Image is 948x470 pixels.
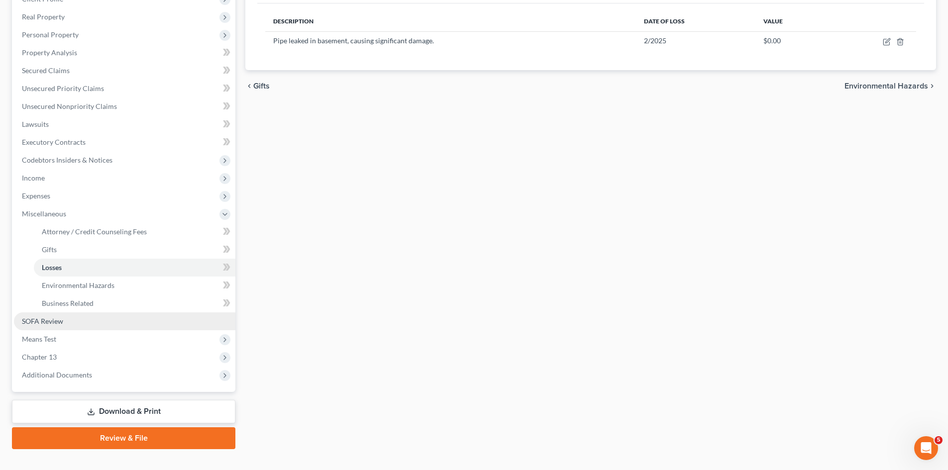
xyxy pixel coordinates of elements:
[22,174,45,182] span: Income
[245,82,270,90] button: chevron_left Gifts
[22,317,63,325] span: SOFA Review
[22,371,92,379] span: Additional Documents
[644,17,685,25] span: Date of Loss
[14,62,235,80] a: Secured Claims
[273,17,314,25] span: Description
[34,223,235,241] a: Attorney / Credit Counseling Fees
[22,30,79,39] span: Personal Property
[22,66,70,75] span: Secured Claims
[914,436,938,460] iframe: Intercom live chat
[22,102,117,110] span: Unsecured Nonpriority Claims
[42,281,114,289] span: Environmental Hazards
[22,120,49,128] span: Lawsuits
[12,400,235,423] a: Download & Print
[34,259,235,277] a: Losses
[644,36,666,45] span: 2/2025
[935,436,943,444] span: 5
[763,17,783,25] span: Value
[14,133,235,151] a: Executory Contracts
[14,97,235,115] a: Unsecured Nonpriority Claims
[12,427,235,449] a: Review & File
[22,48,77,57] span: Property Analysis
[42,299,94,307] span: Business Related
[42,227,147,236] span: Attorney / Credit Counseling Fees
[22,156,112,164] span: Codebtors Insiders & Notices
[245,82,253,90] i: chevron_left
[844,82,936,90] button: Environmental Hazards chevron_right
[22,191,50,200] span: Expenses
[928,82,936,90] i: chevron_right
[14,312,235,330] a: SOFA Review
[14,115,235,133] a: Lawsuits
[22,84,104,93] span: Unsecured Priority Claims
[22,353,57,361] span: Chapter 13
[22,12,65,21] span: Real Property
[14,80,235,97] a: Unsecured Priority Claims
[253,82,270,90] span: Gifts
[42,245,57,254] span: Gifts
[763,36,781,45] span: $0.00
[22,335,56,343] span: Means Test
[34,277,235,294] a: Environmental Hazards
[34,294,235,312] a: Business Related
[42,263,62,272] span: Losses
[22,209,66,218] span: Miscellaneous
[22,138,86,146] span: Executory Contracts
[14,44,235,62] a: Property Analysis
[273,36,434,45] span: Pipe leaked in basement, causing significant damage.
[34,241,235,259] a: Gifts
[844,82,928,90] span: Environmental Hazards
